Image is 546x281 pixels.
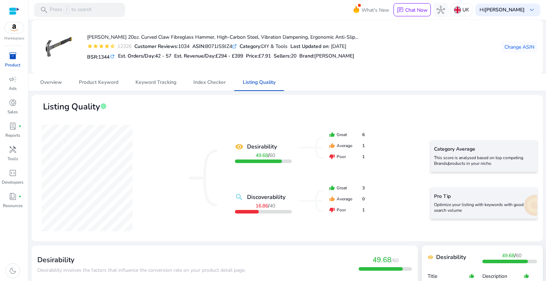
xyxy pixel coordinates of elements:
span: fiber_manual_record [18,125,21,128]
img: uk.svg [454,6,461,13]
span: 20 [291,53,296,59]
span: 3 [362,185,365,191]
div: Average [329,196,365,202]
span: Change ASIN [504,43,534,51]
mat-icon: thumb_up [329,143,335,148]
div: 12326 [116,43,132,50]
span: chat [397,7,404,14]
mat-icon: thumb_down [329,207,335,213]
span: £7.91 [258,53,271,59]
span: campaign [9,75,17,83]
b: Last Updated on [290,43,328,50]
b: Desirability [436,253,466,261]
span: search [40,6,48,14]
mat-icon: star [104,43,110,49]
h5: Est. Revenue/Day: [174,53,243,59]
span: 1 [362,142,365,149]
button: chatChat Now [394,3,431,17]
span: Listing Quality [43,101,100,113]
mat-icon: star [98,43,104,49]
h5: Category Average [434,146,534,152]
h5: BSR: [87,53,115,60]
span: dark_mode [9,266,17,275]
mat-icon: refresh [109,53,115,60]
mat-icon: thumb_up [329,132,335,137]
img: 31-h7a2fT7L._AC_US100_.jpg [45,34,72,60]
b: Discoverability [247,193,285,201]
b: Desirability [247,142,277,151]
mat-icon: search [235,193,243,201]
span: 60 [516,252,521,259]
b: ASIN: [192,43,205,50]
span: hub [437,6,445,14]
span: book_4 [9,192,17,201]
p: Tools [7,156,18,162]
h5: : [299,53,354,59]
h4: [PERSON_NAME] 20oz. Curved Claw Fibreglass Hammer, High-Carbon Steel, Vibration Dampening, Ergono... [87,34,358,40]
b: Category: [240,43,261,50]
mat-icon: star [87,43,93,49]
span: /60 [391,257,398,264]
span: 1344 [98,54,109,60]
h5: Pro Tip [434,194,534,200]
span: fiber_manual_record [18,195,21,198]
span: 60 [269,152,275,159]
span: inventory_2 [9,52,17,60]
h3: Desirability [37,256,246,264]
b: Customer Reviews: [134,43,178,50]
p: Resources [3,202,23,209]
button: Change ASIN [502,41,537,53]
span: Index Checker [193,80,226,85]
p: Ads [9,85,17,92]
span: [PERSON_NAME] [314,53,354,59]
span: Keyword Tracking [135,80,176,85]
b: [PERSON_NAME] [485,6,525,13]
span: Product Keyword [79,80,118,85]
span: / [64,6,70,14]
button: hub [434,3,448,17]
h5: Price: [246,53,271,59]
p: Sales [7,109,18,115]
mat-icon: thumb_up [329,185,335,191]
b: 49.68 [256,152,268,159]
mat-icon: remove_red_eye [428,254,433,260]
span: 6 [362,131,365,138]
p: Description [482,273,524,280]
p: This score is analysed based on top competing Brands/products in your niche. [434,155,534,166]
span: keyboard_arrow_down [528,6,536,14]
p: UK [462,4,469,16]
span: Desirability involves the factors that influence the conversion rate on your product detail page. [37,267,246,274]
div: : [DATE] [290,43,346,50]
span: code_blocks [9,169,17,177]
span: lab_profile [9,122,17,130]
span: handyman [9,145,17,154]
p: Marketplace [4,36,24,41]
div: DIY & Tools [240,43,288,50]
span: info [100,103,107,110]
div: Great [329,131,365,138]
mat-icon: thumb_down [329,154,335,160]
div: Poor [329,153,365,160]
p: Optimize your listing with keywords with good search volume [434,202,534,213]
span: What's New [362,4,389,16]
mat-icon: thumb_up [329,196,335,202]
span: / [256,202,275,209]
p: Product [5,62,20,68]
span: / [502,252,521,259]
span: Overview [40,80,62,85]
h5: Est. Orders/Day: [118,53,171,59]
mat-icon: star_half [110,43,116,49]
div: Average [329,142,365,149]
span: £294 - £399 [215,53,243,59]
span: 0 [362,196,365,202]
p: Developers [2,179,23,185]
mat-icon: remove_red_eye [235,142,243,151]
h5: Sellers: [274,53,296,59]
img: amazon.svg [5,22,24,33]
span: 1 [362,153,365,160]
span: donut_small [9,98,17,107]
p: Chat Now [405,7,428,13]
span: 49.68 [373,255,391,265]
b: 49.68 [502,252,514,259]
span: Listing Quality [243,80,275,85]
